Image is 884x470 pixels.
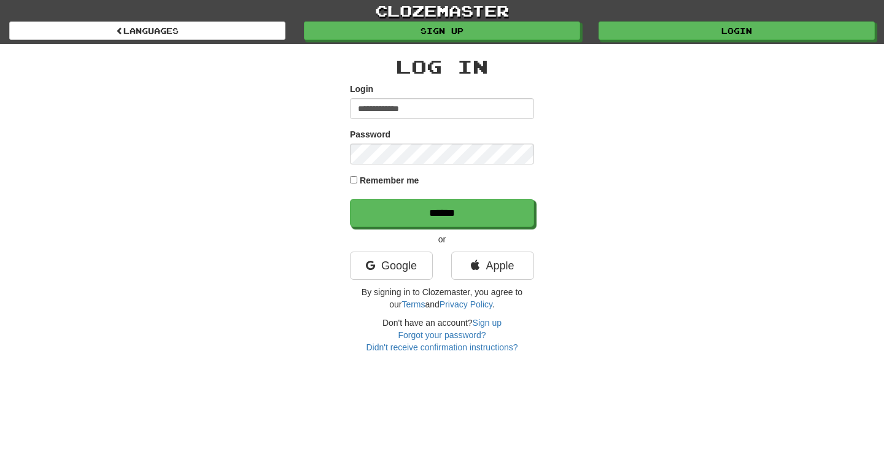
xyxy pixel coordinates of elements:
label: Login [350,83,373,95]
p: By signing in to Clozemaster, you agree to our and . [350,286,534,310]
a: Didn't receive confirmation instructions? [366,342,518,352]
a: Sign up [473,318,502,328]
div: Don't have an account? [350,317,534,353]
a: Apple [451,252,534,280]
a: Sign up [304,21,580,40]
label: Remember me [360,174,419,187]
a: Languages [9,21,285,40]
a: Forgot your password? [398,330,486,340]
a: Privacy Policy [440,299,492,309]
h2: Log In [350,56,534,77]
label: Password [350,128,390,141]
a: Google [350,252,433,280]
a: Terms [401,299,425,309]
p: or [350,233,534,245]
a: Login [599,21,875,40]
